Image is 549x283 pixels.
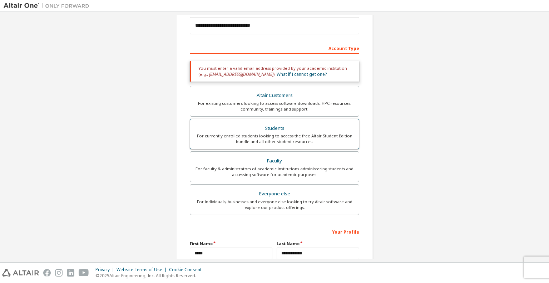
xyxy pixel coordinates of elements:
div: Account Type [190,42,359,54]
a: What if I cannot get one? [277,71,327,77]
p: © 2025 Altair Engineering, Inc. All Rights Reserved. [95,273,206,279]
img: youtube.svg [79,269,89,277]
img: instagram.svg [55,269,63,277]
div: For faculty & administrators of academic institutions administering students and accessing softwa... [194,166,355,177]
div: Your Profile [190,226,359,237]
div: Privacy [95,267,117,273]
div: Faculty [194,156,355,166]
span: [EMAIL_ADDRESS][DOMAIN_NAME] [209,71,273,77]
img: facebook.svg [43,269,51,277]
div: For individuals, businesses and everyone else looking to try Altair software and explore our prod... [194,199,355,210]
label: First Name [190,241,272,247]
div: Students [194,123,355,133]
div: Altair Customers [194,91,355,101]
img: linkedin.svg [67,269,74,277]
div: Cookie Consent [169,267,206,273]
label: Last Name [277,241,359,247]
div: Website Terms of Use [117,267,169,273]
div: For existing customers looking to access software downloads, HPC resources, community, trainings ... [194,101,355,112]
img: Altair One [4,2,93,9]
img: altair_logo.svg [2,269,39,277]
div: For currently enrolled students looking to access the free Altair Student Edition bundle and all ... [194,133,355,145]
div: Everyone else [194,189,355,199]
div: You must enter a valid email address provided by your academic institution (e.g., ). [190,61,359,82]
